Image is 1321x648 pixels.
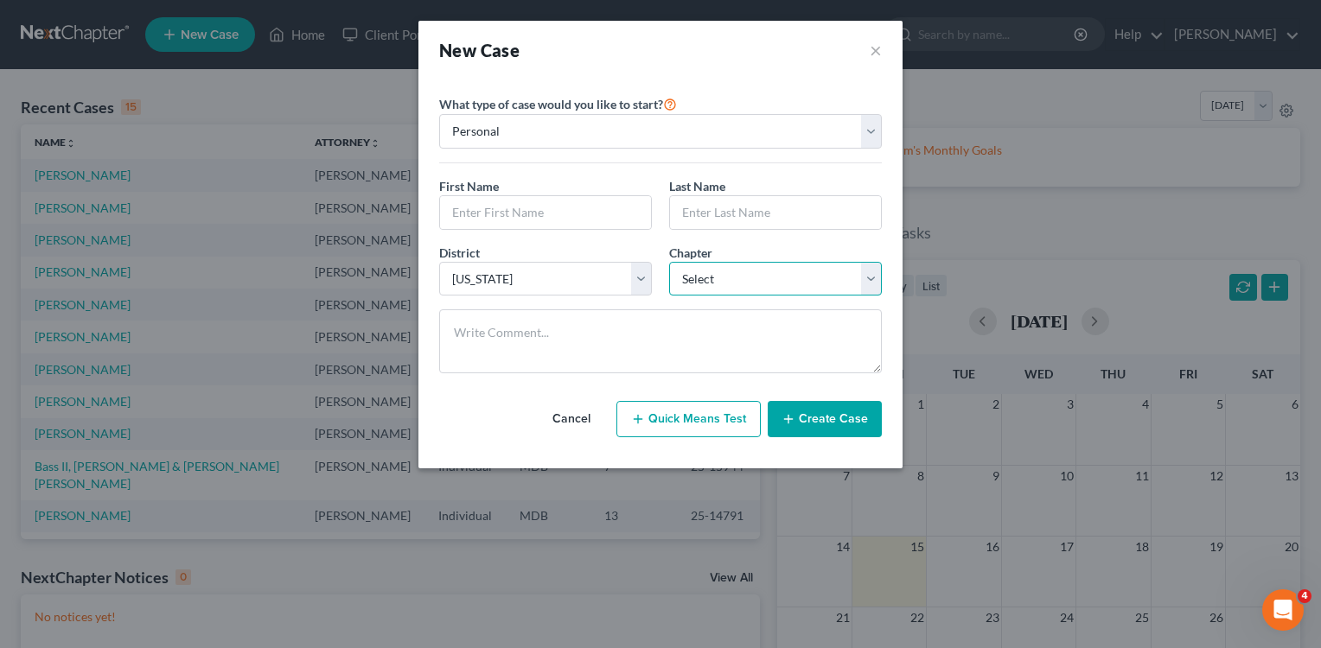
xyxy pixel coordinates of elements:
[669,179,725,194] span: Last Name
[439,93,677,114] label: What type of case would you like to start?
[1298,589,1311,603] span: 4
[439,245,480,260] span: District
[1262,589,1304,631] iframe: Intercom live chat
[768,401,882,437] button: Create Case
[616,401,761,437] button: Quick Means Test
[440,196,651,229] input: Enter First Name
[870,38,882,62] button: ×
[439,179,499,194] span: First Name
[533,402,609,436] button: Cancel
[670,196,881,229] input: Enter Last Name
[439,40,520,60] strong: New Case
[669,245,712,260] span: Chapter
